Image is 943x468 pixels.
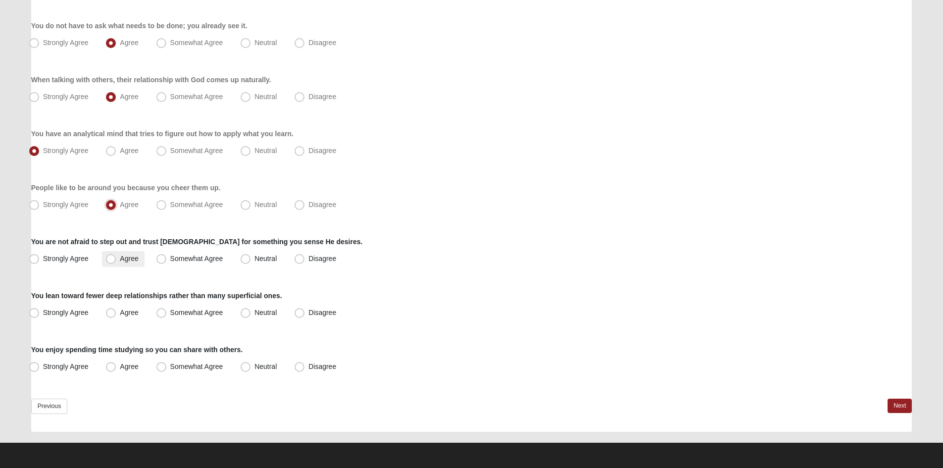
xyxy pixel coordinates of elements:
label: People like to be around you because you cheer them up. [31,183,221,193]
span: Agree [120,363,138,370]
span: Disagree [308,147,336,155]
span: Strongly Agree [43,309,89,316]
span: Somewhat Agree [170,309,223,316]
span: Strongly Agree [43,201,89,208]
span: Agree [120,201,138,208]
span: Somewhat Agree [170,93,223,101]
span: Disagree [308,201,336,208]
span: Somewhat Agree [170,147,223,155]
span: Neutral [254,363,277,370]
label: When talking with others, their relationship with God comes up naturally. [31,75,271,85]
span: Strongly Agree [43,93,89,101]
label: You lean toward fewer deep relationships rather than many superficial ones. [31,291,282,301]
span: Agree [120,93,138,101]
label: You have an analytical mind that tries to figure out how to apply what you learn. [31,129,294,139]
span: Somewhat Agree [170,39,223,47]
span: Somewhat Agree [170,363,223,370]
span: Strongly Agree [43,39,89,47]
span: Neutral [254,147,277,155]
span: Disagree [308,309,336,316]
label: You are not afraid to step out and trust [DEMOGRAPHIC_DATA] for something you sense He desires. [31,237,363,247]
span: Somewhat Agree [170,201,223,208]
a: Previous [31,399,68,414]
span: Strongly Agree [43,147,89,155]
span: Disagree [308,93,336,101]
label: You enjoy spending time studying so you can share with others. [31,345,243,355]
span: Neutral [254,201,277,208]
span: Strongly Agree [43,255,89,262]
span: Agree [120,147,138,155]
span: Agree [120,39,138,47]
span: Neutral [254,93,277,101]
span: Neutral [254,255,277,262]
a: Next [888,399,912,413]
span: Disagree [308,363,336,370]
span: Disagree [308,39,336,47]
span: Agree [120,309,138,316]
span: Somewhat Agree [170,255,223,262]
span: Neutral [254,39,277,47]
label: You do not have to ask what needs to be done; you already see it. [31,21,248,31]
span: Neutral [254,309,277,316]
span: Agree [120,255,138,262]
span: Disagree [308,255,336,262]
span: Strongly Agree [43,363,89,370]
